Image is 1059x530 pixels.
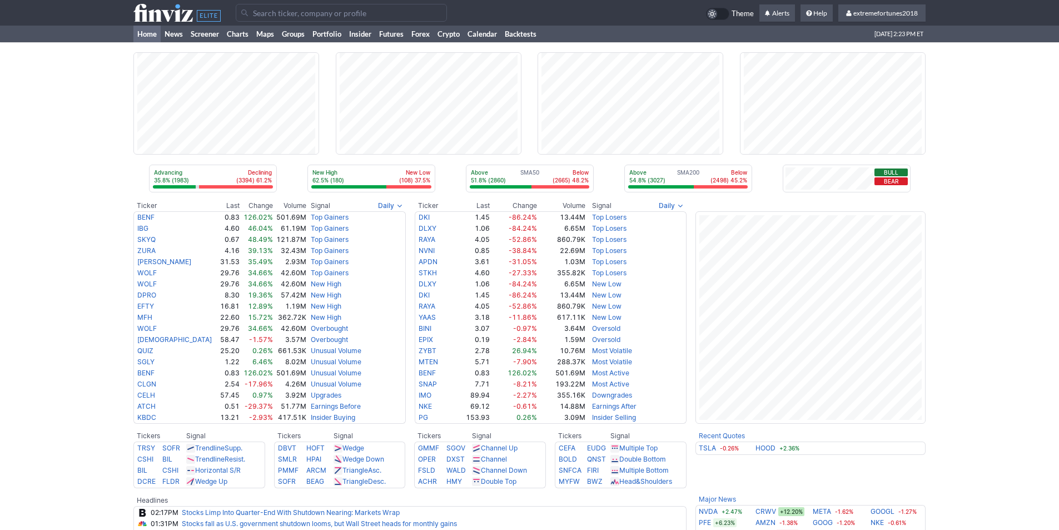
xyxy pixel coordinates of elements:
td: 16.81 [218,301,241,312]
a: EFTY [137,302,154,310]
td: 4.60 [218,223,241,234]
a: WOLF [137,324,157,333]
td: 42.60M [274,323,307,334]
a: GMMF [418,444,439,452]
th: Volume [538,200,586,211]
a: BEAG [306,477,324,486]
td: 3.92M [274,390,307,401]
a: BOLD [559,455,577,463]
th: Ticker [133,200,218,211]
td: 32.43M [274,245,307,256]
th: Volume [274,200,307,211]
a: New High [311,291,341,299]
td: 61.19M [274,223,307,234]
a: PMMF [278,466,299,474]
a: NKE [419,402,432,410]
a: BENF [419,369,436,377]
a: Unusual Volume [311,346,361,355]
a: SMLR [278,455,297,463]
td: 31.53 [218,256,241,268]
a: Top Gainers [311,246,349,255]
td: 1.45 [451,290,490,301]
td: 355.16K [538,390,586,401]
a: [PERSON_NAME] [137,257,191,266]
td: 4.26M [274,379,307,390]
span: Desc. [368,477,386,486]
a: New Low [592,302,622,310]
td: 4.05 [451,301,490,312]
td: 501.69M [538,368,586,379]
a: NVDA [699,506,718,517]
span: -0.97% [513,324,537,333]
p: 35.8% (1983) [154,176,189,184]
a: HPAI [306,455,321,463]
a: TriangleDesc. [342,477,386,486]
a: Alerts [759,4,795,22]
a: DKI [419,291,430,299]
a: Crypto [434,26,464,42]
a: Futures [375,26,407,42]
span: Trendline [195,455,225,463]
td: 3.18 [451,312,490,323]
td: 2.78 [451,345,490,356]
p: New Low [399,169,430,176]
span: -11.86% [509,313,537,321]
td: 0.67 [218,234,241,245]
a: SGLY [137,358,155,366]
span: 26.94% [512,346,537,355]
a: Head&Shoulders [619,477,672,486]
td: 89.94 [451,390,490,401]
a: Upgrades [311,391,341,399]
a: DLXY [419,224,436,232]
td: 58.47 [218,334,241,345]
button: Bear [874,177,908,185]
a: Oversold [592,324,620,333]
p: Above [629,169,665,176]
th: Last [451,200,490,211]
a: Most Active [592,380,629,388]
a: Insider Selling [592,413,636,422]
a: WALD [446,466,466,474]
a: Screener [187,26,223,42]
a: CLGN [137,380,156,388]
td: 0.83 [218,211,241,223]
span: 19.36% [248,291,273,299]
a: FIRI [587,466,599,474]
p: Advancing [154,169,189,176]
td: 501.69M [274,211,307,223]
div: SMA50 [470,169,590,185]
a: DCRE [137,477,156,486]
a: Theme [706,8,754,20]
span: 0.97% [252,391,273,399]
span: Theme [732,8,754,20]
td: 8.02M [274,356,307,368]
span: [DATE] 2:23 PM ET [874,26,923,42]
a: Insider [345,26,375,42]
a: Major News [699,495,736,503]
a: Overbought [311,324,348,333]
a: Groups [278,26,309,42]
a: HOFT [306,444,325,452]
a: Home [133,26,161,42]
a: Earnings Before [311,402,361,410]
td: 2.93M [274,256,307,268]
td: 29.76 [218,268,241,279]
input: Search [236,4,447,22]
a: SNFCA [559,466,581,474]
a: Charts [223,26,252,42]
th: Ticker [415,200,452,211]
td: 121.87M [274,234,307,245]
a: Most Volatile [592,358,632,366]
span: 0.26% [252,346,273,355]
a: PG [419,413,428,422]
td: 860.79K [538,234,586,245]
a: ATCH [137,402,156,410]
td: 0.83 [451,368,490,379]
p: 51.8% (2860) [471,176,506,184]
button: Signals interval [375,200,406,211]
td: 57.42M [274,290,307,301]
a: CELH [137,391,155,399]
span: -17.96% [245,380,273,388]
td: 29.76 [218,279,241,290]
a: BIL [137,466,147,474]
